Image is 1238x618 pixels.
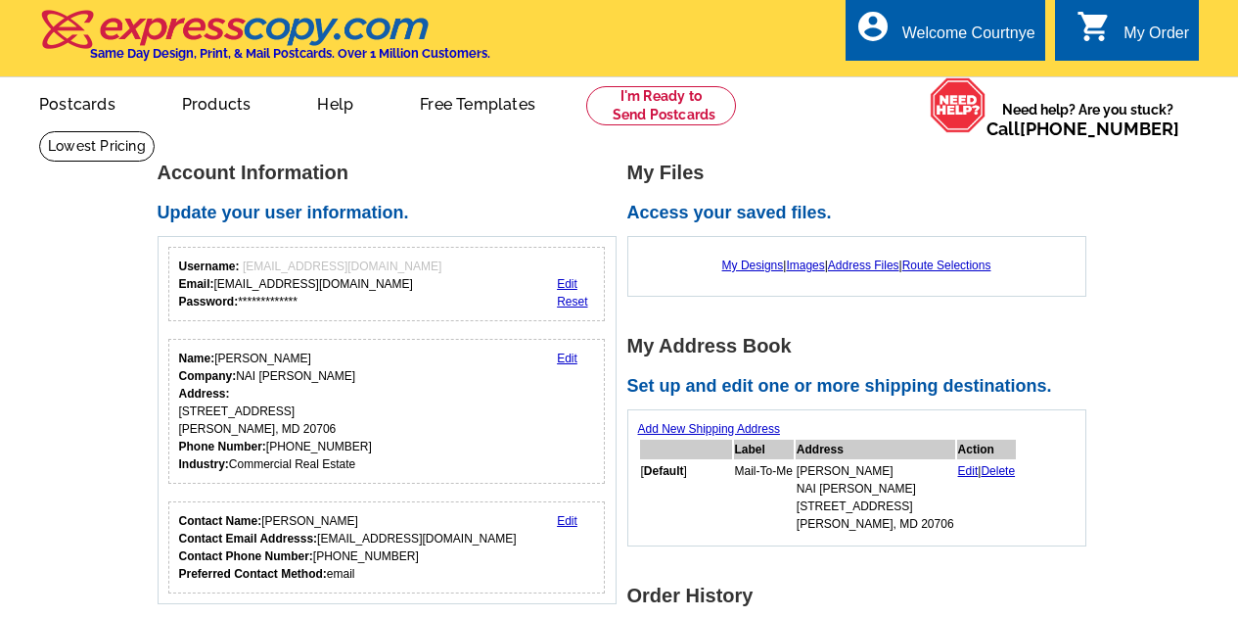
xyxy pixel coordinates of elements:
h2: Access your saved files. [627,203,1097,224]
strong: Phone Number: [179,440,266,453]
th: Label [734,440,794,459]
h2: Update your user information. [158,203,627,224]
div: [PERSON_NAME] [EMAIL_ADDRESS][DOMAIN_NAME] [PHONE_NUMBER] email [179,512,517,583]
a: Route Selections [902,259,991,272]
a: Help [286,79,385,125]
h1: My Files [627,163,1097,183]
span: [EMAIL_ADDRESS][DOMAIN_NAME] [243,260,441,273]
i: account_circle [855,9,891,44]
i: shopping_cart [1077,9,1112,44]
h2: Set up and edit one or more shipping destinations. [627,376,1097,398]
strong: Contact Name: [179,514,262,528]
a: Add New Shipping Address [638,422,780,436]
a: [PHONE_NUMBER] [1020,119,1179,139]
span: Call [986,119,1179,139]
strong: Address: [179,387,230,401]
a: Products [151,79,283,125]
strong: Username: [179,260,240,273]
a: Edit [557,352,577,365]
strong: Contact Phone Number: [179,549,313,563]
td: [ ] [640,461,732,534]
a: My Designs [722,259,784,272]
td: | [957,461,1017,534]
span: Need help? Are you stuck? [986,100,1189,139]
div: Your personal details. [168,339,606,484]
td: Mail-To-Me [734,461,794,534]
h4: Same Day Design, Print, & Mail Postcards. Over 1 Million Customers. [90,46,490,61]
a: Free Templates [389,79,567,125]
div: Who should we contact regarding order issues? [168,501,606,594]
b: Default [644,464,684,478]
a: Delete [981,464,1015,478]
div: Your login information. [168,247,606,321]
a: Images [786,259,824,272]
div: My Order [1123,24,1189,52]
a: Edit [958,464,979,478]
div: | | | [638,247,1076,284]
iframe: LiveChat chat widget [963,556,1238,618]
div: Welcome Courtnye [902,24,1035,52]
a: Postcards [8,79,147,125]
strong: Name: [179,352,215,365]
div: [PERSON_NAME] NAI [PERSON_NAME] [STREET_ADDRESS] [PERSON_NAME], MD 20706 [PHONE_NUMBER] Commercia... [179,350,372,473]
strong: Company: [179,369,237,383]
a: Edit [557,514,577,528]
td: [PERSON_NAME] NAI [PERSON_NAME] [STREET_ADDRESS] [PERSON_NAME], MD 20706 [796,461,955,534]
th: Action [957,440,1017,459]
strong: Preferred Contact Method: [179,567,327,581]
img: help [930,77,986,133]
strong: Email: [179,277,214,291]
h1: My Address Book [627,336,1097,357]
h1: Account Information [158,163,627,183]
h1: Order History [627,586,1097,606]
a: shopping_cart My Order [1077,22,1189,46]
strong: Contact Email Addresss: [179,532,318,546]
a: Reset [557,295,587,309]
strong: Password: [179,295,239,309]
a: Edit [557,277,577,291]
a: Same Day Design, Print, & Mail Postcards. Over 1 Million Customers. [39,24,490,61]
strong: Industry: [179,457,229,471]
a: Address Files [828,259,899,272]
th: Address [796,440,955,459]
